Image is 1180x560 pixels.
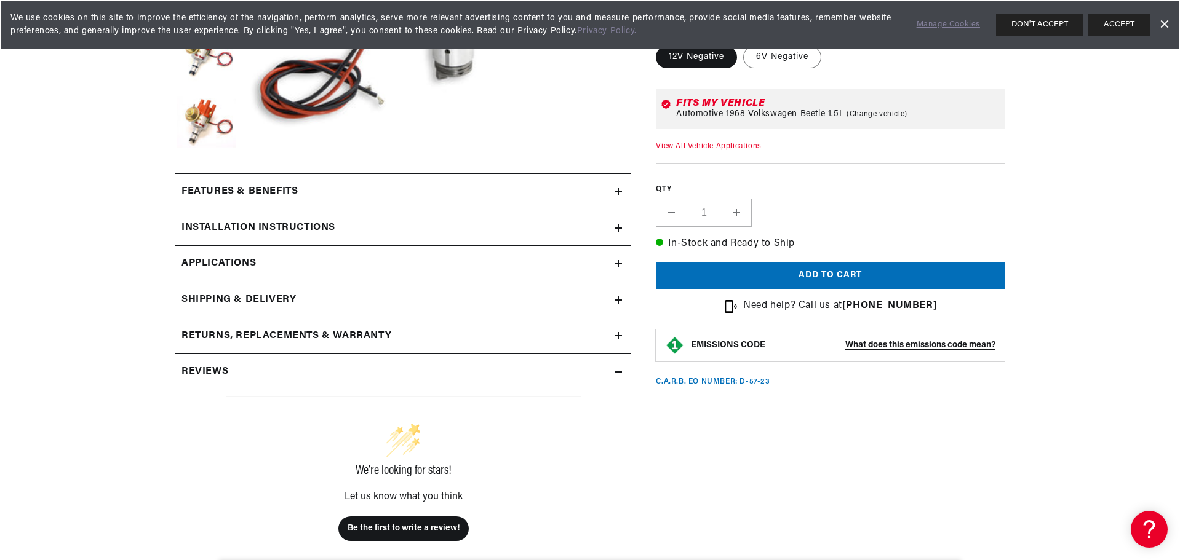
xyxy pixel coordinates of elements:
button: DON'T ACCEPT [996,14,1083,36]
button: Be the first to write a review! [338,516,469,541]
label: QTY [656,184,1005,195]
summary: Installation instructions [175,210,631,246]
h2: Returns, Replacements & Warranty [181,328,391,344]
summary: Features & Benefits [175,174,631,210]
a: Applications [175,246,631,282]
h2: Reviews [181,364,228,380]
strong: What does this emissions code mean? [845,341,995,350]
button: Add to cart [656,262,1005,290]
div: Fits my vehicle [676,98,1000,108]
img: Emissions code [665,336,685,355]
a: View All Vehicle Applications [656,143,761,150]
a: Manage Cookies [917,18,980,31]
summary: Shipping & Delivery [175,282,631,318]
p: Need help? Call us at [743,298,937,314]
h2: Installation instructions [181,220,335,236]
label: 12V Negative [656,46,737,68]
button: Load image 5 in gallery view [175,25,237,87]
button: ACCEPT [1088,14,1150,36]
p: C.A.R.B. EO Number: D-57-23 [656,377,770,387]
h2: Features & Benefits [181,184,298,200]
p: In-Stock and Ready to Ship [656,236,1005,252]
a: Change vehicle [847,109,907,119]
div: Let us know what you think [226,492,581,502]
button: Load image 6 in gallery view [175,93,237,154]
a: Dismiss Banner [1155,15,1173,34]
a: Privacy Policy. [577,26,637,36]
span: We use cookies on this site to improve the efficiency of the navigation, perform analytics, serve... [10,12,899,37]
a: [PHONE_NUMBER] [842,301,937,310]
span: Automotive 1968 Volkswagen Beetle 1.5L [676,109,844,119]
summary: Returns, Replacements & Warranty [175,318,631,354]
span: Applications [181,256,256,272]
button: EMISSIONS CODEWhat does this emissions code mean? [691,340,995,351]
h2: Shipping & Delivery [181,292,296,308]
strong: EMISSIONS CODE [691,341,765,350]
div: We’re looking for stars! [226,465,581,477]
label: 6V Negative [743,46,821,68]
summary: Reviews [175,354,631,390]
